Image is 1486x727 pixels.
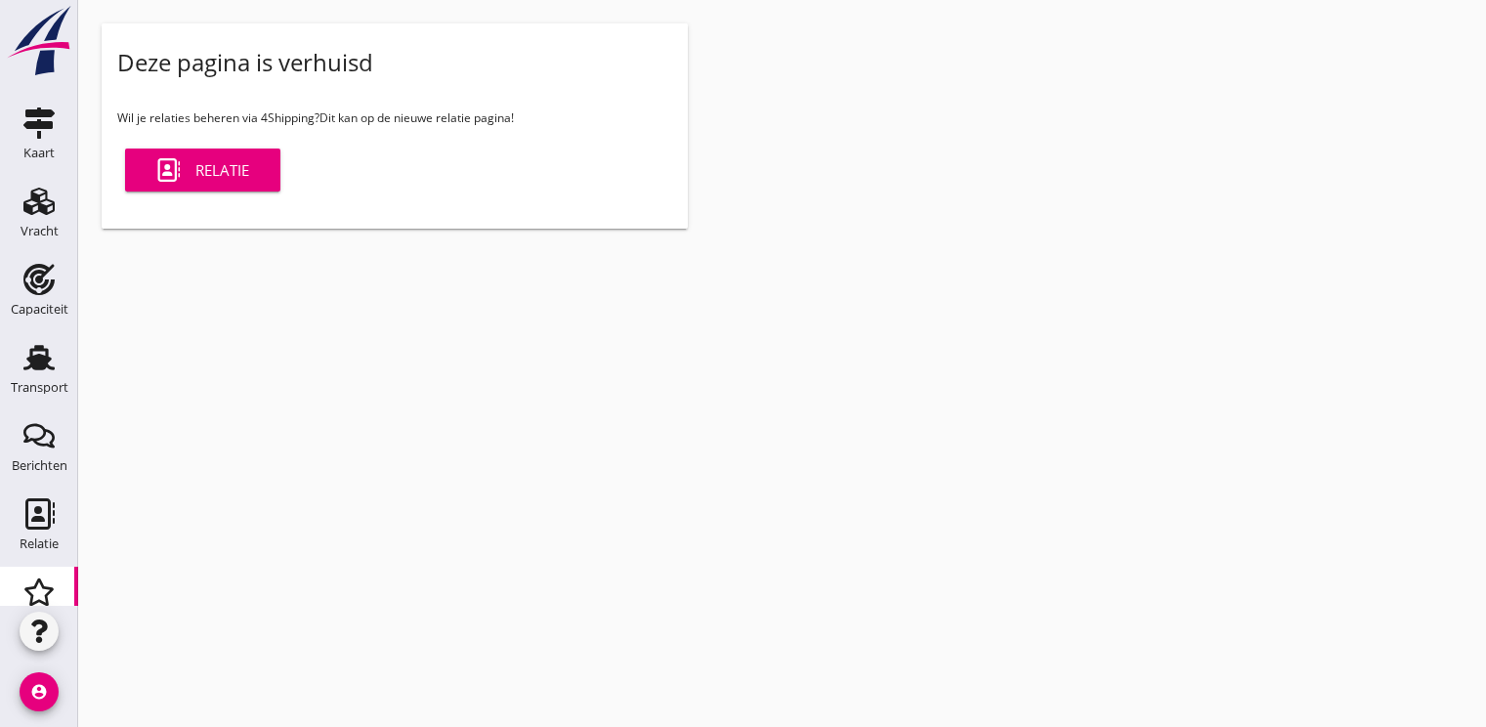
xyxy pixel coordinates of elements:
[23,147,55,159] div: Kaart
[12,459,67,472] div: Berichten
[319,109,514,126] span: Dit kan op de nieuwe relatie pagina!
[117,47,373,78] div: Deze pagina is verhuisd
[11,381,68,394] div: Transport
[156,158,249,182] div: Relatie
[20,537,59,550] div: Relatie
[125,149,280,192] a: Relatie
[21,225,59,237] div: Vracht
[4,5,74,77] img: logo-small.a267ee39.svg
[20,672,59,711] i: account_circle
[117,109,319,126] span: Wil je relaties beheren via 4Shipping?
[11,303,68,316] div: Capaciteit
